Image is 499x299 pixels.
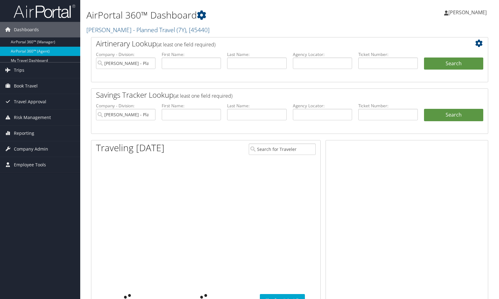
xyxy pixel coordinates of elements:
[173,92,232,99] span: (at least one field required)
[448,9,487,16] span: [PERSON_NAME]
[14,110,51,125] span: Risk Management
[358,103,418,109] label: Ticket Number:
[177,26,186,34] span: ( 7Y )
[162,51,221,58] label: First Name:
[96,51,156,58] label: Company - Division:
[96,103,156,109] label: Company - Division:
[86,26,210,34] a: [PERSON_NAME] - Planned Travel
[424,58,484,70] button: Search
[358,51,418,58] label: Ticket Number:
[227,103,287,109] label: Last Name:
[14,157,46,173] span: Employee Tools
[14,78,38,94] span: Book Travel
[444,3,493,22] a: [PERSON_NAME]
[227,51,287,58] label: Last Name:
[293,51,352,58] label: Agency Locator:
[162,103,221,109] label: First Name:
[96,90,450,100] h2: Savings Tracker Lookup
[14,141,48,157] span: Company Admin
[293,103,352,109] label: Agency Locator:
[86,9,357,22] h1: AirPortal 360™ Dashboard
[96,109,156,120] input: search accounts
[249,143,316,155] input: Search for Traveler
[424,109,484,121] a: Search
[186,26,210,34] span: , [ 45440 ]
[14,126,34,141] span: Reporting
[14,22,39,37] span: Dashboards
[96,141,164,154] h1: Traveling [DATE]
[14,94,46,109] span: Travel Approval
[156,41,215,48] span: (at least one field required)
[14,62,24,78] span: Trips
[14,4,75,19] img: airportal-logo.png
[96,38,450,49] h2: Airtinerary Lookup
